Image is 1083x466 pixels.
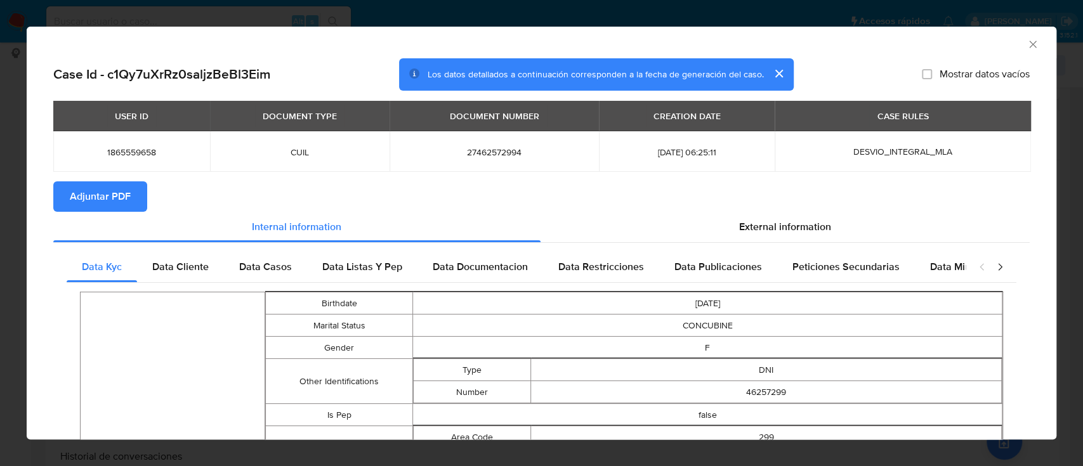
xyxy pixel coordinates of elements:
span: Peticiones Secundarias [792,259,900,274]
td: Is Pep [265,404,412,426]
span: Data Minoridad [930,259,1000,274]
span: Adjuntar PDF [70,183,131,210]
span: Mostrar datos vacíos [940,68,1030,81]
span: DESVIO_INTEGRAL_MLA [853,145,952,158]
span: 27462572994 [405,146,584,158]
span: Internal information [252,219,341,234]
div: USER ID [107,105,156,127]
div: DOCUMENT NUMBER [442,105,547,127]
span: Data Cliente [152,259,209,274]
td: CONCUBINE [413,314,1002,337]
h2: Case Id - c1Qy7uXrRz0saljzBeBl3Eim [53,66,271,82]
div: DOCUMENT TYPE [255,105,345,127]
td: false [413,404,1002,426]
button: cerrar [763,58,794,89]
span: Data Listas Y Pep [322,259,402,274]
td: 46257299 [531,381,1002,403]
div: CASE RULES [869,105,936,127]
span: Data Restricciones [558,259,644,274]
td: Type [414,359,531,381]
button: Adjuntar PDF [53,181,147,212]
span: Data Kyc [82,259,122,274]
div: Detailed info [53,212,1030,242]
td: Other Identifications [265,359,412,404]
td: DNI [531,359,1002,381]
td: F [413,337,1002,359]
td: Birthdate [265,292,412,314]
input: Mostrar datos vacíos [922,69,932,79]
div: Detailed internal info [67,252,966,282]
button: Cerrar ventana [1027,38,1038,49]
span: Data Publicaciones [674,259,762,274]
span: CUIL [225,146,374,158]
span: External information [739,219,831,234]
span: Data Documentacion [433,259,528,274]
td: 299 [531,426,1002,448]
span: [DATE] 06:25:11 [614,146,759,158]
td: Area Code [414,426,531,448]
span: 1865559658 [69,146,195,158]
span: Los datos detallados a continuación corresponden a la fecha de generación del caso. [428,68,763,81]
span: Data Casos [239,259,292,274]
div: closure-recommendation-modal [27,27,1056,439]
div: CREATION DATE [646,105,728,127]
td: [DATE] [413,292,1002,314]
td: Number [414,381,531,403]
td: Gender [265,337,412,359]
td: Marital Status [265,314,412,337]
